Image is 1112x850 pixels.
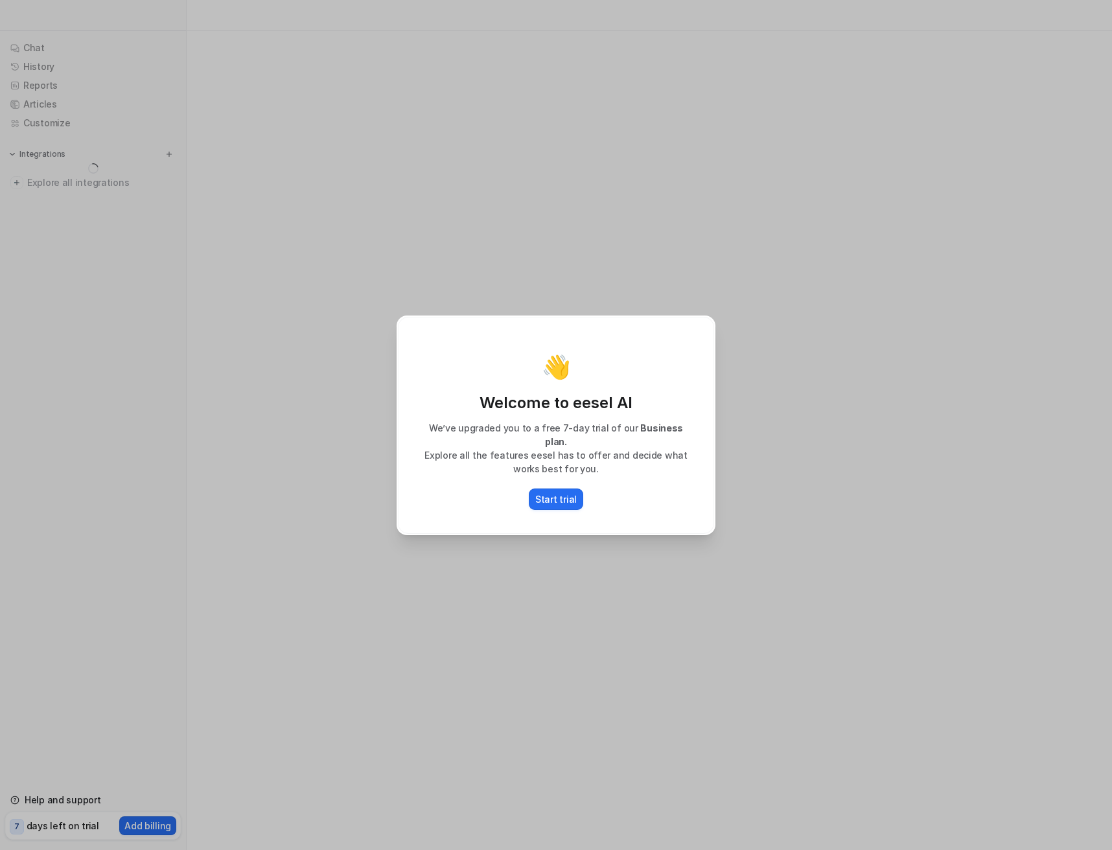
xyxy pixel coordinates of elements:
p: 👋 [542,354,571,380]
button: Start trial [529,488,583,510]
p: Explore all the features eesel has to offer and decide what works best for you. [411,448,701,476]
p: Welcome to eesel AI [411,393,701,413]
p: Start trial [535,492,577,506]
p: We’ve upgraded you to a free 7-day trial of our [411,421,701,448]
